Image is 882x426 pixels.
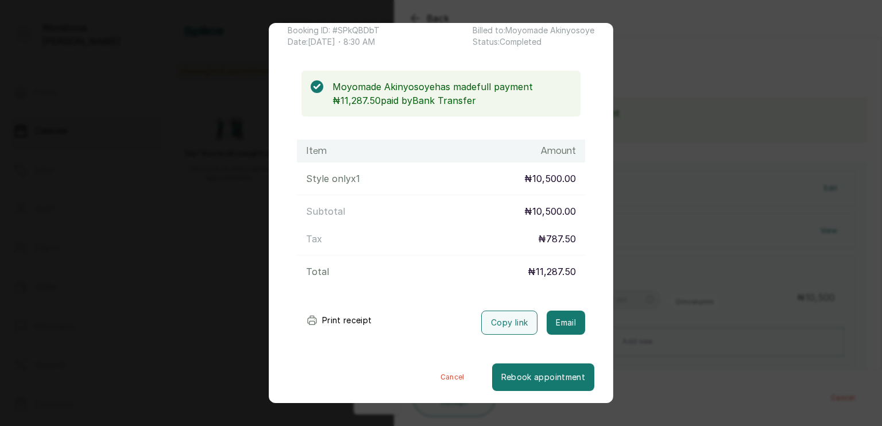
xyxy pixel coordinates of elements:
[332,94,571,107] p: ₦11,287.50 paid by Bank Transfer
[297,309,381,332] button: Print receipt
[528,265,576,278] p: ₦11,287.50
[541,144,576,158] h1: Amount
[306,204,345,218] p: Subtotal
[473,25,594,36] p: Billed to: Moyomade Akinyosoye
[306,232,322,246] p: Tax
[547,311,585,335] button: Email
[288,25,380,36] p: Booking ID: # SPkQBDbT
[413,363,492,391] button: Cancel
[524,204,576,218] p: ₦10,500.00
[473,36,594,48] p: Status: Completed
[332,80,571,94] p: Moyomade Akinyosoye has made full payment
[524,172,576,185] p: ₦10,500.00
[481,311,537,335] button: Copy link
[538,232,576,246] p: ₦787.50
[306,265,329,278] p: Total
[492,363,594,391] button: Rebook appointment
[306,172,360,185] p: Style only x 1
[288,36,380,48] p: Date: [DATE] ・ 8:30 AM
[306,144,327,158] h1: Item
